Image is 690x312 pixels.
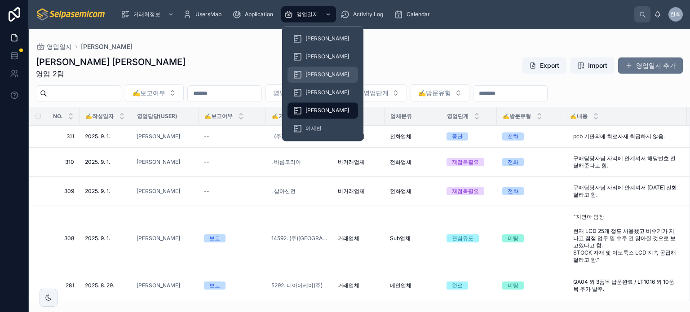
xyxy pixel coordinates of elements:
[85,133,126,140] a: 2025. 9. 1.
[305,53,349,60] span: [PERSON_NAME]
[273,88,317,97] span: 영업담당(User)
[58,158,74,166] span: 310
[230,6,279,22] a: Application
[338,158,379,166] a: 비거래업체
[570,180,681,202] a: 구매담당자님 자리에 안계셔서 [DATE] 전화달라고 함.
[58,133,74,140] span: 311
[390,282,411,289] span: 메인업체
[271,188,327,195] a: . 삼아산전
[508,158,518,166] div: 전화
[137,158,180,166] a: [PERSON_NAME]
[204,113,233,120] span: ✍️보고여부
[508,281,518,290] div: 미팅
[618,57,683,74] button: 영업일지 추가
[407,11,430,18] span: Calendar
[452,158,479,166] div: 재접촉필요
[287,48,358,65] a: [PERSON_NAME]
[338,235,359,242] span: 거래업체
[271,235,327,242] a: 14592. (주)[GEOGRAPHIC_DATA]텍
[204,158,209,166] span: --
[390,282,436,289] a: 메인업체
[209,281,220,290] div: 보고
[85,282,114,289] span: 2025. 8. 29.
[570,113,588,120] span: ✍️내용
[338,282,359,289] span: 거래업체
[390,235,411,242] span: Sub업체
[137,188,193,195] a: [PERSON_NAME]
[390,158,436,166] a: 전화업체
[81,42,133,51] a: [PERSON_NAME]
[390,188,436,195] a: 전화업체
[573,213,678,264] span: "지연아 팀장 현재 LCD 25개 정도 사용했고 비수기가 지나고 점점 업무 및 수주 건 많아질 것으로 보고있다고 함. STOCK 자재 및 이노룩스 LCD 지속 공급해달라고 함."
[296,11,318,18] span: 영업일지
[271,282,327,289] a: 5292. 디아이케이(주)
[305,89,349,96] span: [PERSON_NAME]
[338,158,365,166] span: 비거래업체
[85,235,110,242] span: 2025. 9. 1.
[570,151,681,173] a: 구매담당자님 자리에 안계셔서 해당번호 전달해준다고 함.
[508,187,518,195] div: 전화
[180,6,228,22] a: UsersMap
[573,155,678,169] span: 구매담당자님 자리에 안계셔서 해당번호 전달해준다고 함.
[195,11,221,18] span: UsersMap
[85,113,114,120] span: ✍️작성일자
[452,234,473,242] div: 관심유도
[58,235,74,242] a: 308
[390,113,412,120] span: 업체분류
[287,120,358,136] a: 이세빈
[338,235,379,242] a: 거래업체
[452,187,479,195] div: 재접촉필요
[502,187,559,195] a: 전화
[502,132,559,141] a: 전화
[85,188,110,195] span: 2025. 9. 1.
[271,158,327,166] a: . 바롬코리아
[204,133,209,140] span: --
[281,6,336,22] a: 영업일지
[271,133,305,140] span: . (주)드림전자
[508,132,518,141] div: 전화
[573,184,678,198] span: 구매담당자님 자리에 안계셔서 [DATE] 전화달라고 함.
[271,188,296,195] a: . 삼아산전
[85,235,126,242] a: 2025. 9. 1.
[125,84,184,101] button: Select Button
[58,282,74,289] a: 281
[508,234,518,242] div: 미팅
[447,281,491,290] a: 완료
[133,11,160,18] span: 거래처정보
[137,158,193,166] a: [PERSON_NAME]
[137,133,193,140] a: [PERSON_NAME]
[204,133,261,140] a: --
[137,235,193,242] a: [PERSON_NAME]
[305,71,349,78] span: [PERSON_NAME]
[390,133,436,140] a: 전화업체
[137,113,177,120] span: 영업담당(User)
[85,133,110,140] span: 2025. 9. 1.
[418,88,451,97] span: ✍️방문유형
[85,188,126,195] a: 2025. 9. 1.
[245,11,273,18] span: Application
[137,235,180,242] a: [PERSON_NAME]
[338,6,389,22] a: Activity Log
[137,282,180,289] a: [PERSON_NAME]
[133,88,165,97] span: ✍️보고여부
[137,133,180,140] a: [PERSON_NAME]
[452,281,463,290] div: 완료
[47,42,72,51] span: 영업일지
[411,84,469,101] button: Select Button
[271,158,301,166] span: . 바롬코리아
[271,282,323,289] span: 5292. 디아이케이(주)
[114,4,634,24] div: scrollable content
[338,188,365,195] span: 비거래업체
[305,107,349,114] span: [PERSON_NAME]
[390,188,411,195] span: 전화업체
[670,11,681,18] span: 한최
[447,187,491,195] a: 재접촉필요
